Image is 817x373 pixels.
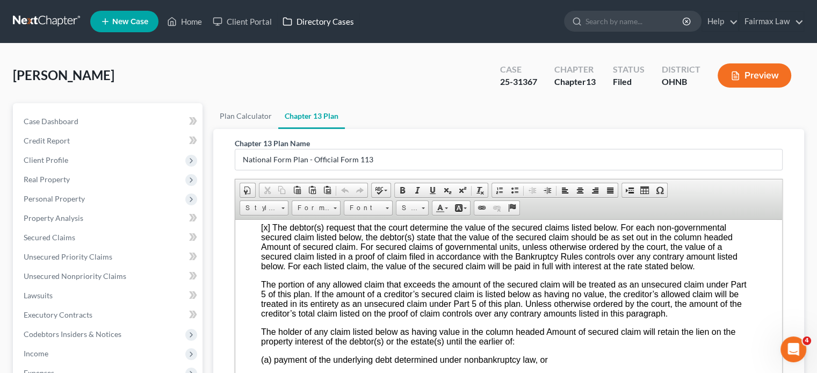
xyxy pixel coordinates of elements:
[290,183,305,197] a: Paste
[554,76,596,88] div: Chapter
[273,236,294,245] span: $0.00
[235,149,782,170] input: Enter name...
[474,201,489,215] a: Link
[15,286,203,305] a: Lawsuits
[780,336,806,362] iframe: Intercom live chat
[15,209,203,228] a: Property Analysis
[24,291,53,300] span: Lawsuits
[24,349,48,358] span: Income
[352,183,367,197] a: Redo
[540,183,555,197] a: Increase Indent
[15,247,203,267] a: Unsecured Priority Claims
[702,12,738,31] a: Help
[13,67,114,83] span: [PERSON_NAME]
[240,201,278,215] span: Styles
[613,76,645,88] div: Filed
[455,183,470,197] a: Superscript
[24,233,75,242] span: Secured Claims
[652,183,667,197] a: Insert Special Character
[507,183,522,197] a: Insert/Remove Bulleted List
[662,76,700,88] div: OHNB
[15,131,203,150] a: Credit Report
[15,228,203,247] a: Secured Claims
[15,112,203,131] a: Case Dashboard
[240,200,288,216] a: Styles
[585,11,684,31] input: Search by name...
[372,183,391,197] a: Spell Checker
[425,183,440,197] a: Underline
[622,183,637,197] a: Insert Page Break for Printing
[558,183,573,197] a: Align Left
[24,310,92,319] span: Executory Contracts
[112,18,148,26] span: New Case
[278,103,345,129] a: Chapter 13 Plan
[492,183,507,197] a: Insert/Remove Numbered List
[24,329,121,339] span: Codebtors Insiders & Notices
[432,201,451,215] a: Text Color
[24,194,85,203] span: Personal Property
[327,236,370,245] span: $22,199.12
[500,63,537,76] div: Case
[213,103,278,129] a: Plan Calculator
[24,155,68,164] span: Client Profile
[525,183,540,197] a: Decrease Indent
[74,236,117,245] span: $24,599.92
[240,183,255,197] a: Document Properties
[320,183,335,197] a: Paste from Word
[337,183,352,197] a: Undo
[451,201,470,215] a: Background Color
[415,236,446,245] span: $466.22
[28,226,66,255] span: Lucas County Treasurer
[207,12,277,31] a: Client Portal
[603,183,618,197] a: Justify
[344,201,382,215] span: Font
[292,201,330,215] span: Format
[489,201,504,215] a: Unlink
[235,138,310,149] label: Chapter 13 Plan Name
[739,12,804,31] a: Fairmax Law
[15,267,203,286] a: Unsecured Nonpriority Claims
[162,12,207,31] a: Home
[460,236,503,245] span: $27,973.37
[410,183,425,197] a: Italic
[396,201,418,215] span: Size
[259,183,274,197] a: Cut
[24,271,126,281] span: Unsecured Nonpriority Claims
[15,305,203,325] a: Executory Contracts
[718,63,791,88] button: Preview
[305,183,320,197] a: Paste as plain text
[504,201,519,215] a: Anchor
[396,200,429,216] a: Size
[586,76,596,87] span: 13
[802,336,811,345] span: 4
[24,175,70,184] span: Real Property
[637,183,652,197] a: Table
[379,236,403,245] span: 9.50%
[500,76,537,88] div: 25-31367
[24,252,112,261] span: Unsecured Priority Claims
[219,236,267,245] span: $127,300.00
[395,183,410,197] a: Bold
[473,183,488,197] a: Remove Format
[440,183,455,197] a: Subscript
[24,213,83,223] span: Property Analysis
[662,63,700,76] div: District
[613,63,645,76] div: Status
[277,12,359,31] a: Directory Cases
[274,183,290,197] a: Copy
[344,200,393,216] a: Font
[292,200,341,216] a: Format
